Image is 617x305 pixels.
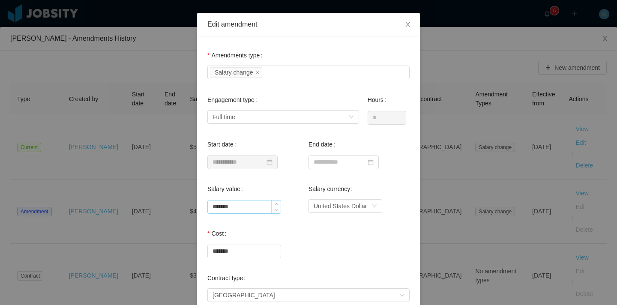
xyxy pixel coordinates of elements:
div: Edit amendment [207,20,410,29]
input: Salary value [208,200,281,213]
label: Start date [207,141,240,148]
label: Amendments type [207,52,266,59]
input: Amendments type [264,68,269,78]
i: icon: close [255,70,260,75]
li: Salary change [210,67,262,78]
span: Increase Value [272,200,281,207]
label: Hours [368,96,389,103]
button: Close [396,13,420,37]
i: icon: down [372,203,377,209]
i: icon: calendar [368,159,374,165]
input: Hours [368,111,406,124]
label: Engagement type [207,96,261,103]
span: Decrease Value [272,207,281,213]
i: icon: down [399,293,404,299]
label: Cost [207,230,230,237]
label: Salary currency [308,185,356,192]
div: USA [213,289,275,302]
div: Full time [213,111,235,123]
i: icon: close [404,21,411,28]
label: Contract type [207,275,249,281]
label: End date [308,141,338,148]
i: icon: down [349,114,354,120]
input: Cost [208,245,281,258]
div: United States Dollar [314,200,367,212]
div: Salary change [215,68,253,77]
i: icon: down [275,209,278,212]
label: Salary value [207,185,246,192]
i: icon: calendar [267,159,273,165]
i: icon: up [275,203,278,206]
